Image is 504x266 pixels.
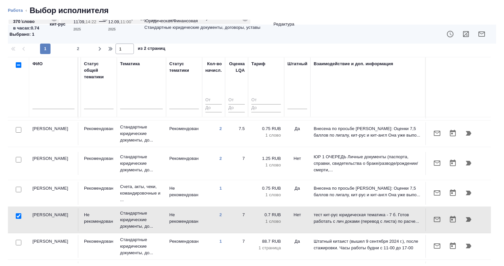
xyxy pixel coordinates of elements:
div: Статус тематики [169,61,199,74]
div: ФИО [32,61,43,67]
li: ‹ [26,7,27,14]
a: 2 [220,126,222,131]
td: Рекомендован [81,235,117,258]
input: До [251,104,281,112]
td: 7 [225,208,248,231]
div: Взаимодействие и доп. информация [314,61,393,67]
button: Отправить предложение о работе [429,125,445,141]
p: Редактура [273,21,294,28]
td: [PERSON_NAME] [29,208,78,231]
td: [PERSON_NAME] [29,152,78,175]
div: Статус общей тематики [84,61,114,80]
p: Стандартные юридические документы, до... [120,124,163,143]
td: Рекомендован [81,122,117,145]
a: 2 [220,212,222,217]
p: Стандартные юридические документы, до... [120,237,163,256]
div: Штатный [287,61,307,67]
nav: breadcrumb [8,5,496,16]
button: Отправить предложение о работе [429,185,445,201]
td: Да [284,122,310,145]
button: Открыть календарь загрузки [445,155,461,171]
a: 1 [220,186,222,191]
p: Стандартные юридические документы, до... [120,154,163,173]
p: 11.09, [73,19,86,24]
td: [PERSON_NAME] [29,182,78,205]
p: тест кит-рус юридическая тематика - 7 б. Готов работать с лич доками (перевод с листа) по расче... [314,212,422,225]
td: Да [284,182,310,205]
p: 1 страница [251,245,281,251]
td: Не рекомендован [166,208,202,231]
p: Счета, акты, чеки, командировочные и ... [120,183,163,203]
p: 1 слово [251,132,281,139]
input: Выбери исполнителей, чтобы отправить приглашение на работу [16,157,21,162]
button: Рассчитать маржинальность заказа [458,26,474,42]
button: Отправить предложение о работе [429,212,445,227]
input: От [228,96,245,104]
button: Продолжить [461,185,476,201]
td: Рекомендован [81,152,117,175]
button: Показать доступность исполнителя [442,26,458,42]
button: Продолжить [461,238,476,254]
span: 2 [73,46,83,52]
td: Рекомендован [166,122,202,145]
td: [PERSON_NAME] [29,235,78,258]
td: Рекомендован [166,152,202,175]
p: 1.25 RUB [251,155,281,162]
button: Продолжить [461,155,476,171]
button: Открыть календарь загрузки [445,212,461,227]
p: 370 слово [13,18,39,25]
p: Стандартные юридические документы, до... [120,210,163,230]
div: Кол-во начисл. [205,61,222,74]
td: [PERSON_NAME] [29,122,78,145]
input: Выбери исполнителей, чтобы отправить приглашение на работу [16,187,21,192]
p: ЮР 1 ОЧЕРЕДЬ Личные документы (паспорта, справки, свидетельства о браке/разводе/рождении/смерти,... [314,154,422,173]
td: Не рекомендован [81,208,117,231]
td: Рекомендован [166,235,202,258]
p: 0.75 RUB [251,185,281,192]
p: Внесена по просьбе [PERSON_NAME]: Оценки 7,5 баллов по лигалу, кит-рус и кит-англ Она уже выпо... [314,185,422,198]
button: Отправить предложение о работе [429,155,445,171]
td: Не рекомендован [166,182,202,205]
div: Оценка LQA [228,61,245,74]
div: Тариф [251,61,265,67]
button: Отправить предложение о работе [429,238,445,254]
a: 1 [220,239,222,244]
td: Нет [284,152,310,175]
button: 2 [73,44,83,54]
input: От [205,96,222,104]
p: 11:00 [120,19,131,24]
td: 7 [225,235,248,258]
div: — [99,16,106,33]
input: Выбери исполнителей, чтобы отправить приглашение на работу [16,127,21,133]
td: Рекомендован [81,182,117,205]
div: Тематика [120,61,140,67]
h2: Выбор исполнителя [30,5,109,16]
p: 0.7 RUB [251,212,281,218]
button: Продолжить [461,212,476,227]
p: 14:22 [86,19,96,24]
input: От [251,96,281,104]
input: Выбери исполнителей, чтобы отправить приглашение на работу [16,240,21,245]
span: Выбрано : 1 [10,32,34,37]
p: Внесена по просьбе [PERSON_NAME]: Оценки 7,5 баллов по лигалу, кит-рус и кит-англ Она уже выпо... [314,125,422,139]
td: Нет [284,208,310,231]
p: Юридическая/Финансовая [144,18,198,24]
p: 0.75 RUB [251,125,281,132]
button: Продолжить [461,125,476,141]
td: 7.5 [225,122,248,145]
button: Отправить предложение о работе [474,26,490,42]
p: 12.09, [108,19,120,24]
input: До [205,104,222,112]
p: 88.7 RUB [251,238,281,245]
a: Работа [8,8,23,13]
td: 7 [225,152,248,175]
p: 1 слово [251,192,281,198]
input: До [228,104,245,112]
td: Да [284,235,310,258]
span: из 2 страниц [138,45,165,54]
a: 2 [220,156,222,161]
button: Открыть календарь загрузки [445,185,461,201]
p: 1 слово [251,162,281,168]
button: Открыть календарь загрузки [445,238,461,254]
button: Открыть календарь загрузки [445,125,461,141]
